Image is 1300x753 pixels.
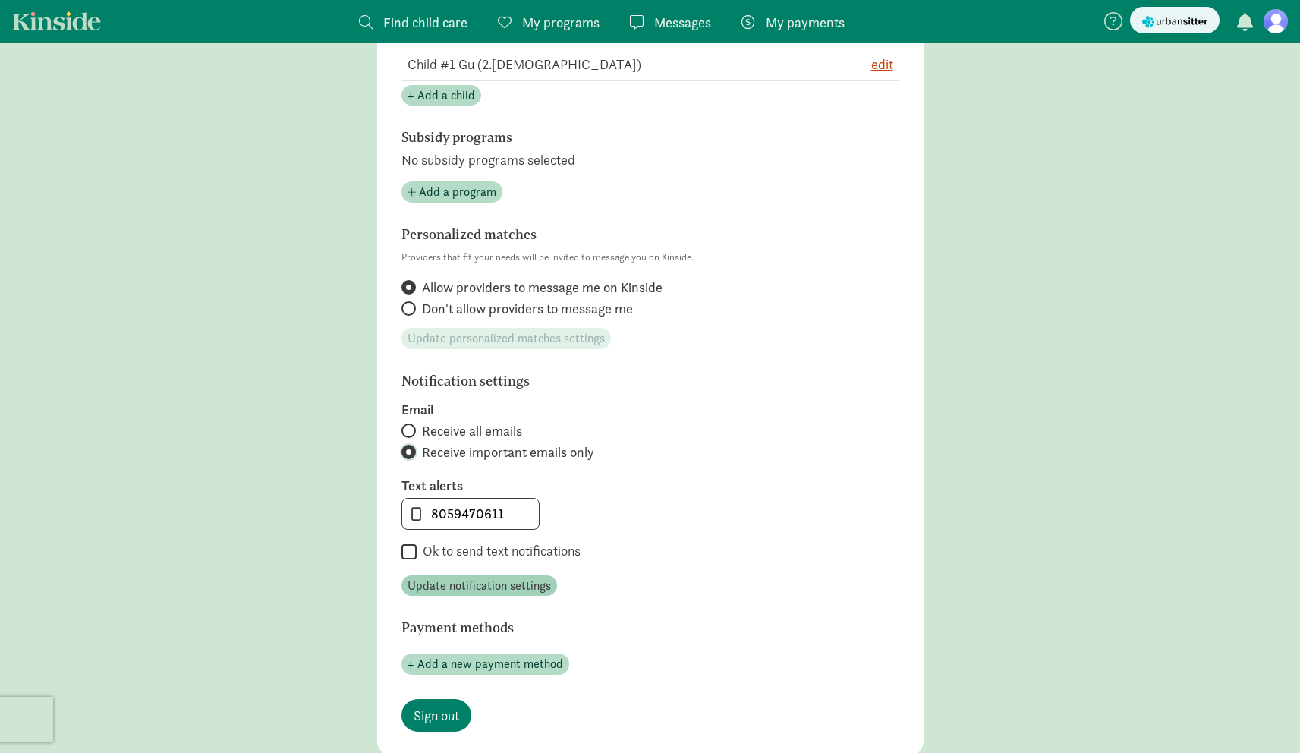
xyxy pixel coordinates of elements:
label: Email [401,401,899,419]
button: + Add a new payment method [401,654,569,675]
span: Update notification settings [408,577,551,595]
button: Update personalized matches settings [401,328,611,349]
p: No subsidy programs selected [401,151,899,169]
span: My payments [766,12,845,33]
span: Receive all emails [422,422,522,440]
button: + Add a child [401,85,481,106]
span: Messages [654,12,711,33]
label: Text alerts [401,477,899,495]
a: Kinside [12,11,101,30]
span: + Add a new payment method [408,655,563,673]
p: Providers that fit your needs will be invited to message you on Kinside. [401,248,899,266]
span: Sign out [414,705,459,726]
span: Don't allow providers to message me [422,300,633,318]
input: 555-555-5555 [402,499,539,529]
span: Update personalized matches settings [408,329,605,348]
span: + Add a child [408,87,475,105]
span: Receive important emails only [422,443,594,462]
img: urbansitter_logo_small.svg [1142,14,1207,30]
h6: Notification settings [401,373,819,389]
button: Add a program [401,181,502,203]
td: Child #1 Gu (2.[DEMOGRAPHIC_DATA]) [401,48,823,81]
h6: Subsidy programs [401,130,819,145]
span: Add a program [419,183,496,201]
span: Find child care [383,12,467,33]
button: Update notification settings [401,575,557,597]
label: Ok to send text notifications [417,542,581,560]
span: My programs [522,12,600,33]
h6: Payment methods [401,620,819,635]
h6: Personalized matches [401,227,819,242]
a: Sign out [401,699,471,732]
button: edit [871,54,893,74]
span: Allow providers to message me on Kinside [422,279,663,297]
